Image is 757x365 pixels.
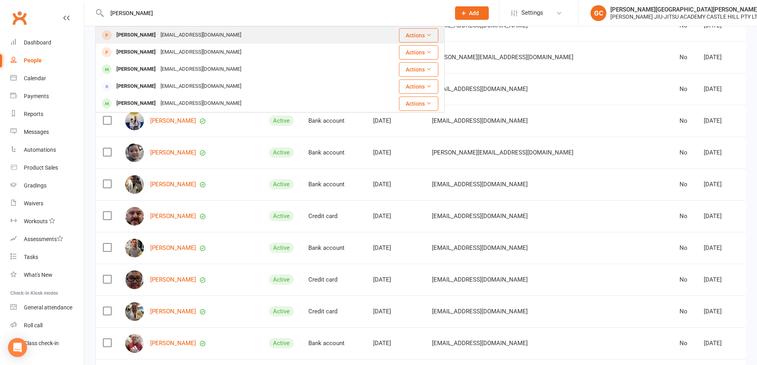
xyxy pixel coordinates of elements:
[308,276,359,283] div: Credit card
[432,177,528,192] span: [EMAIL_ADDRESS][DOMAIN_NAME]
[590,5,606,21] div: GC
[704,86,733,93] div: [DATE]
[10,141,84,159] a: Automations
[269,338,294,348] div: Active
[150,181,196,188] a: [PERSON_NAME]
[24,39,51,46] div: Dashboard
[24,111,43,117] div: Reports
[10,70,84,87] a: Calendar
[373,340,418,347] div: [DATE]
[10,212,84,230] a: Workouts
[10,123,84,141] a: Messages
[308,213,359,220] div: Credit card
[24,164,58,171] div: Product Sales
[269,147,294,158] div: Active
[469,10,479,16] span: Add
[704,149,733,156] div: [DATE]
[24,93,49,99] div: Payments
[269,306,294,317] div: Active
[308,181,359,188] div: Bank account
[308,245,359,251] div: Bank account
[8,338,27,357] div: Open Intercom Messenger
[24,200,43,207] div: Waivers
[432,113,528,128] span: [EMAIL_ADDRESS][DOMAIN_NAME]
[399,79,438,94] button: Actions
[10,87,84,105] a: Payments
[680,54,689,61] div: No
[125,239,144,257] img: Matthew
[373,213,418,220] div: [DATE]
[150,149,196,156] a: [PERSON_NAME]
[24,218,48,224] div: Workouts
[704,276,733,283] div: [DATE]
[10,248,84,266] a: Tasks
[704,54,733,61] div: [DATE]
[308,340,359,347] div: Bank account
[308,118,359,124] div: Bank account
[24,147,56,153] div: Automations
[269,179,294,189] div: Active
[10,195,84,212] a: Waivers
[10,230,84,248] a: Assessments
[10,52,84,70] a: People
[158,64,244,75] div: [EMAIL_ADDRESS][DOMAIN_NAME]
[704,181,733,188] div: [DATE]
[704,22,733,29] div: [DATE]
[269,274,294,285] div: Active
[150,213,196,220] a: [PERSON_NAME]
[10,159,84,177] a: Product Sales
[10,266,84,284] a: What's New
[24,57,42,64] div: People
[269,116,294,126] div: Active
[373,118,418,124] div: [DATE]
[125,334,144,353] img: Ryan
[373,245,418,251] div: [DATE]
[680,181,689,188] div: No
[125,112,144,130] img: Blake
[114,98,158,109] div: [PERSON_NAME]
[114,46,158,58] div: [PERSON_NAME]
[521,4,543,22] span: Settings
[150,245,196,251] a: [PERSON_NAME]
[432,240,528,255] span: [EMAIL_ADDRESS][DOMAIN_NAME]
[704,340,733,347] div: [DATE]
[680,245,689,251] div: No
[455,6,489,20] button: Add
[105,8,445,19] input: Search...
[24,254,38,260] div: Tasks
[373,149,418,156] div: [DATE]
[150,276,196,283] a: [PERSON_NAME]
[373,308,418,315] div: [DATE]
[680,308,689,315] div: No
[24,129,49,135] div: Messages
[150,118,196,124] a: [PERSON_NAME]
[704,213,733,220] div: [DATE]
[680,86,689,93] div: No
[10,177,84,195] a: Gradings
[125,175,144,194] img: Ryan
[432,209,528,224] span: [EMAIL_ADDRESS][DOMAIN_NAME]
[150,340,196,347] a: [PERSON_NAME]
[308,308,359,315] div: Credit card
[432,145,573,160] span: [PERSON_NAME][EMAIL_ADDRESS][DOMAIN_NAME]
[680,213,689,220] div: No
[704,118,733,124] div: [DATE]
[680,276,689,283] div: No
[269,211,294,221] div: Active
[680,22,689,29] div: No
[432,272,528,287] span: [EMAIL_ADDRESS][DOMAIN_NAME]
[10,105,84,123] a: Reports
[114,64,158,75] div: [PERSON_NAME]
[158,29,244,41] div: [EMAIL_ADDRESS][DOMAIN_NAME]
[432,50,573,65] span: [PERSON_NAME][EMAIL_ADDRESS][DOMAIN_NAME]
[680,340,689,347] div: No
[10,299,84,317] a: General attendance kiosk mode
[432,336,528,351] span: [EMAIL_ADDRESS][DOMAIN_NAME]
[399,97,438,111] button: Actions
[269,243,294,253] div: Active
[24,236,63,242] div: Assessments
[158,98,244,109] div: [EMAIL_ADDRESS][DOMAIN_NAME]
[399,62,438,77] button: Actions
[399,28,438,42] button: Actions
[10,8,29,28] a: Clubworx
